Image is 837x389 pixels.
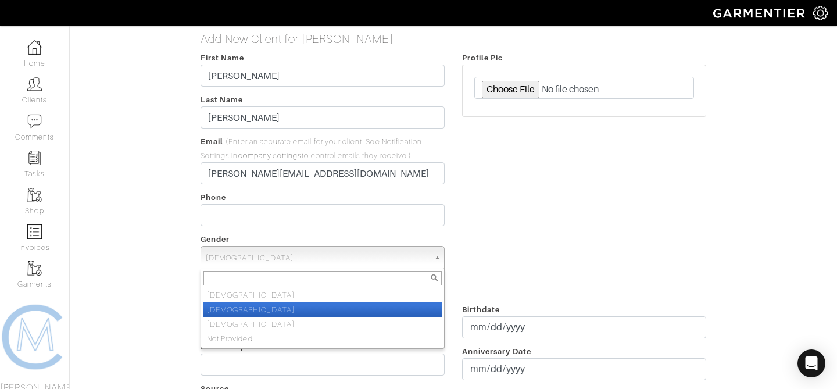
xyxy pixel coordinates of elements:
[206,247,429,270] span: [DEMOGRAPHIC_DATA]
[27,151,42,165] img: reminder-icon-8004d30b9f0a5d33ae49ab947aed9ed385cf756f9e5892f1edd6e32f2345188e.png
[238,152,302,160] a: company settings
[462,53,503,62] span: Profile Pic
[201,53,245,62] span: First Name
[203,302,442,317] li: [DEMOGRAPHIC_DATA]
[27,40,42,55] img: dashboard-icon-dbcd8f5a0b271acd01030246c82b418ddd0df26cd7fceb0bd07c9910d44c42f6.png
[201,235,230,244] span: Gender
[201,193,226,202] span: Phone
[27,77,42,91] img: clients-icon-6bae9207a08558b7cb47a8932f037763ab4055f8c8b6bfacd5dc20c3e0201464.png
[462,305,500,314] span: Birthdate
[203,288,442,302] li: [DEMOGRAPHIC_DATA]
[201,138,422,160] span: (Enter an accurate email for your client. See Notification Settings in to control emails they rec...
[201,32,706,46] h5: Add New Client for [PERSON_NAME]
[201,95,243,104] span: Last Name
[27,261,42,276] img: garments-icon-b7da505a4dc4fd61783c78ac3ca0ef83fa9d6f193b1c9dc38574b1d14d53ca28.png
[27,224,42,239] img: orders-icon-0abe47150d42831381b5fb84f609e132dff9fe21cb692f30cb5eec754e2cba89.png
[797,349,825,377] div: Open Intercom Messenger
[813,6,828,20] img: gear-icon-white-bd11855cb880d31180b6d7d6211b90ccbf57a29d726f0c71d8c61bd08dd39cc2.png
[707,3,813,23] img: garmentier-logo-header-white-b43fb05a5012e4ada735d5af1a66efaba907eab6374d6393d1fbf88cb4ef424d.png
[27,188,42,202] img: garments-icon-b7da505a4dc4fd61783c78ac3ca0ef83fa9d6f193b1c9dc38574b1d14d53ca28.png
[203,331,442,346] li: Not Provided
[203,317,442,331] li: [DEMOGRAPHIC_DATA]
[27,114,42,129] img: comment-icon-a0a6a9ef722e966f86d9cbdc48e553b5cf19dbc54f86b18d962a5391bc8f6eb6.png
[201,137,223,146] span: Email
[462,347,531,356] span: Anniversary Date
